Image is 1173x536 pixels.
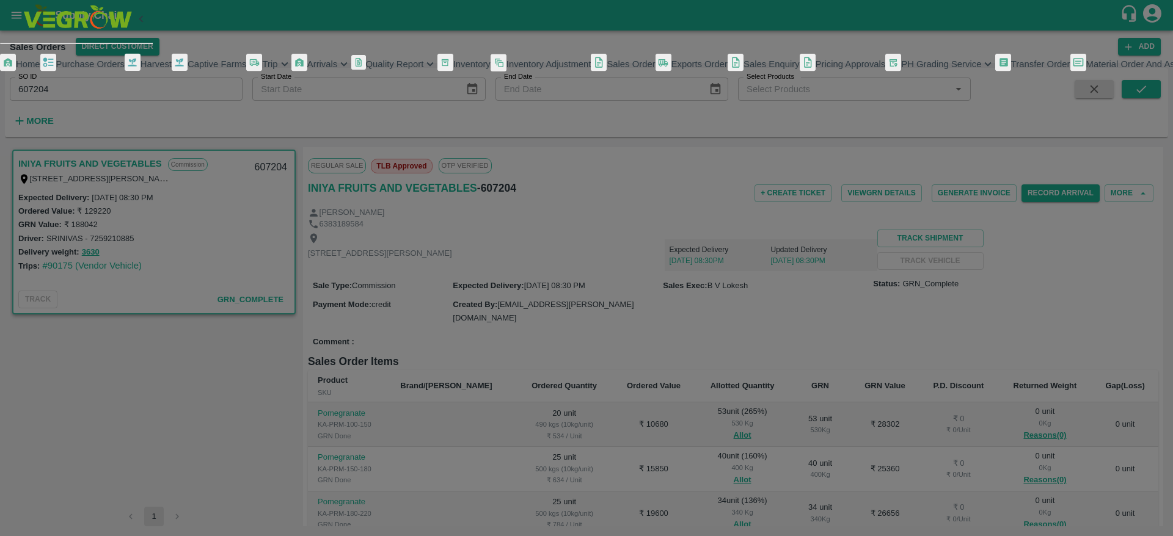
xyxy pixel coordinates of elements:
div: whArrivalArrivals [291,54,351,75]
img: reciept [40,54,56,71]
a: whTransferTransfer Order [995,54,1070,75]
span: Pricing Approvals [816,59,886,69]
div: whTrackerPH Grading Service [885,54,995,75]
span: Captive Farms [188,59,247,69]
img: harvest [125,53,141,71]
span: Sales Order [607,59,655,69]
span: Quality Report [366,59,424,69]
span: Arrivals [307,59,337,69]
img: sales [591,54,607,71]
span: Transfer Order [1011,59,1070,69]
img: harvest [172,53,188,71]
a: shipmentsExports Order [656,54,728,75]
img: whTracker [885,54,901,71]
img: centralMaterial [1070,54,1086,71]
a: salesSales Order [591,54,655,75]
a: inventoryInventory Adjustment [491,54,591,75]
a: whInventoryInventory [437,54,491,75]
span: Sales Enquiry [744,59,800,69]
a: harvestCaptive Farms [172,53,247,75]
img: delivery [246,54,262,71]
img: shipments [656,54,671,71]
span: Inventory Adjustment [506,59,591,69]
img: whArrival [291,54,307,71]
span: Inventory [453,59,491,69]
span: Exports Order [671,59,728,69]
div: deliveryTrip [246,54,291,75]
a: recieptPurchase Orders [40,54,125,75]
a: harvestHarvest [125,53,172,75]
img: sales [800,54,816,71]
a: salesPricing Approvals [800,54,886,75]
span: Trip [262,59,277,69]
div: qualityReportQuality Report [351,55,437,74]
img: whTransfer [995,54,1011,71]
a: salesSales Enquiry [728,54,800,75]
span: Purchase Orders [56,59,125,69]
span: Harvest [141,59,172,69]
img: sales [728,54,744,71]
img: qualityReport [351,55,366,70]
img: inventory [491,54,506,71]
span: Home [16,59,40,69]
img: whInventory [437,54,453,71]
span: PH Grading Service [901,59,981,69]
